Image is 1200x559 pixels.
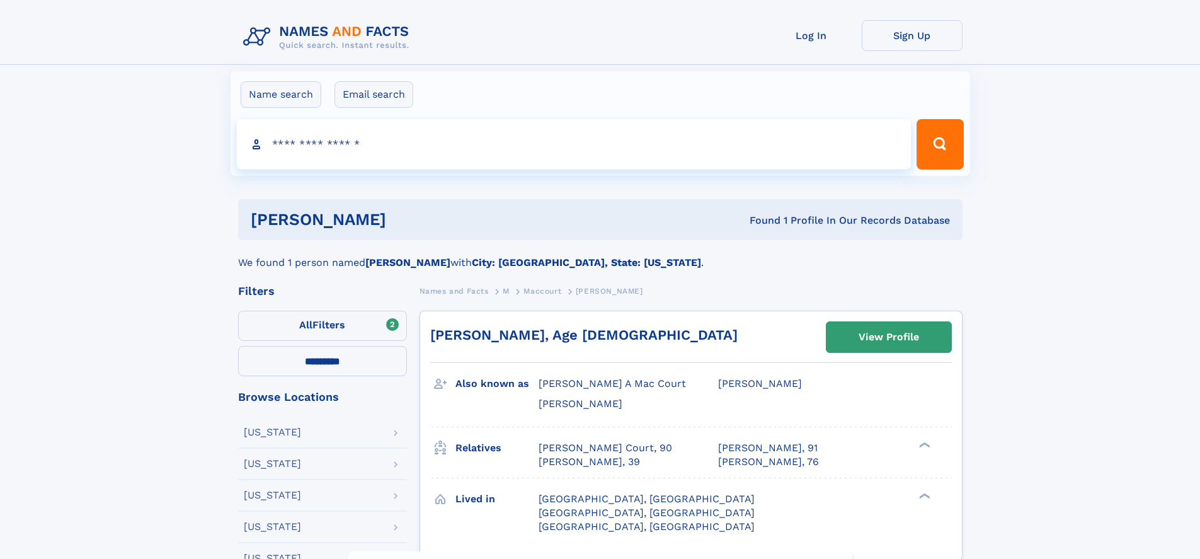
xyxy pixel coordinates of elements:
div: [US_STATE] [244,427,301,437]
h3: Also known as [455,373,539,395]
label: Filters [238,311,407,341]
span: Maccourt [523,287,561,296]
span: [PERSON_NAME] A Mac Court [539,377,686,389]
div: We found 1 person named with . [238,240,963,270]
div: Filters [238,285,407,297]
span: All [299,319,312,331]
input: search input [237,119,911,170]
b: City: [GEOGRAPHIC_DATA], State: [US_STATE] [472,256,701,268]
a: [PERSON_NAME] Court, 90 [539,441,672,455]
span: [PERSON_NAME] [718,377,802,389]
h3: Relatives [455,437,539,459]
div: ❯ [916,492,931,500]
span: [PERSON_NAME] [576,287,643,296]
div: Found 1 Profile In Our Records Database [568,214,950,228]
h1: [PERSON_NAME] [251,212,568,228]
span: [GEOGRAPHIC_DATA], [GEOGRAPHIC_DATA] [539,521,755,533]
img: Logo Names and Facts [238,20,420,54]
a: Maccourt [523,283,561,299]
a: [PERSON_NAME], Age [DEMOGRAPHIC_DATA] [430,327,738,343]
h3: Lived in [455,488,539,510]
span: M [503,287,510,296]
b: [PERSON_NAME] [365,256,450,268]
div: View Profile [859,323,919,352]
div: [US_STATE] [244,459,301,469]
button: Search Button [917,119,963,170]
a: [PERSON_NAME], 76 [718,455,819,469]
span: [GEOGRAPHIC_DATA], [GEOGRAPHIC_DATA] [539,493,755,505]
label: Name search [241,81,321,108]
div: [US_STATE] [244,490,301,500]
a: M [503,283,510,299]
span: [GEOGRAPHIC_DATA], [GEOGRAPHIC_DATA] [539,507,755,519]
span: [PERSON_NAME] [539,398,622,410]
a: View Profile [826,322,951,352]
a: Log In [761,20,862,51]
a: Sign Up [862,20,963,51]
div: [US_STATE] [244,522,301,532]
div: ❯ [916,441,931,449]
a: Names and Facts [420,283,489,299]
a: [PERSON_NAME], 91 [718,441,818,455]
a: [PERSON_NAME], 39 [539,455,640,469]
div: Browse Locations [238,391,407,403]
label: Email search [334,81,413,108]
